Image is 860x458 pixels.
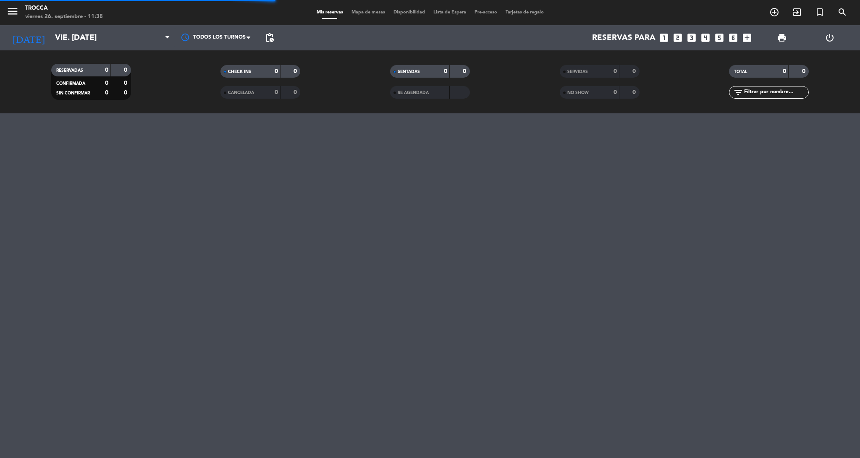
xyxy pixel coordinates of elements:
strong: 0 [294,68,299,74]
i: exit_to_app [792,7,802,17]
i: power_settings_new [825,33,835,43]
strong: 0 [275,89,278,95]
span: SERVIDAS [567,70,588,74]
i: turned_in_not [815,7,825,17]
span: CANCELADA [228,91,254,95]
strong: 0 [614,68,617,74]
strong: 0 [124,67,129,73]
div: LOG OUT [806,25,854,50]
button: menu [6,5,19,21]
i: [DATE] [6,29,51,47]
i: looks_5 [714,32,725,43]
i: looks_4 [700,32,711,43]
strong: 0 [783,68,786,74]
div: viernes 26. septiembre - 11:38 [25,13,103,21]
i: looks_6 [728,32,739,43]
strong: 0 [632,89,637,95]
i: looks_3 [686,32,697,43]
i: looks_two [672,32,683,43]
span: Tarjetas de regalo [501,10,548,15]
strong: 0 [124,90,129,96]
strong: 0 [614,89,617,95]
span: SENTADAS [398,70,420,74]
span: CHECK INS [228,70,251,74]
span: Reservas para [592,33,655,42]
i: filter_list [733,87,743,97]
span: Disponibilidad [389,10,429,15]
span: SIN CONFIRMAR [56,91,90,95]
i: looks_one [658,32,669,43]
strong: 0 [105,90,108,96]
input: Filtrar por nombre... [743,88,808,97]
i: add_circle_outline [769,7,779,17]
span: RE AGENDADA [398,91,429,95]
i: menu [6,5,19,18]
strong: 0 [632,68,637,74]
strong: 0 [105,80,108,86]
span: Mis reservas [312,10,347,15]
span: print [777,33,787,43]
span: pending_actions [265,33,275,43]
span: TOTAL [734,70,747,74]
strong: 0 [294,89,299,95]
span: CONFIRMADA [56,81,85,86]
div: Trocca [25,4,103,13]
i: arrow_drop_down [78,33,88,43]
strong: 0 [105,67,108,73]
span: Pre-acceso [470,10,501,15]
span: Lista de Espera [429,10,470,15]
i: add_box [742,32,752,43]
strong: 0 [802,68,807,74]
i: search [837,7,847,17]
span: RESERVADAS [56,68,83,73]
strong: 0 [124,80,129,86]
strong: 0 [444,68,447,74]
span: Mapa de mesas [347,10,389,15]
strong: 0 [275,68,278,74]
strong: 0 [463,68,468,74]
span: NO SHOW [567,91,589,95]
